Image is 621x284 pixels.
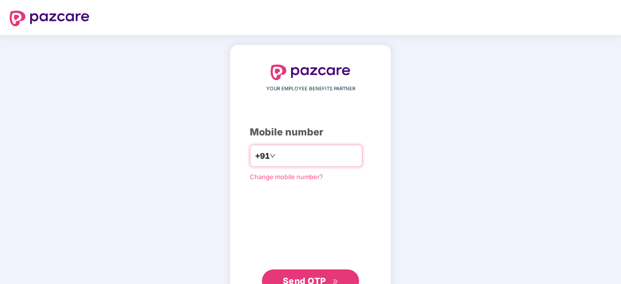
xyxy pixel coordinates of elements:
div: Mobile number [250,125,371,140]
a: Change mobile number? [250,173,323,181]
span: +91 [255,150,270,162]
span: YOUR EMPLOYEE BENEFITS PARTNER [266,85,355,93]
img: logo [10,11,89,26]
img: logo [271,65,350,80]
span: down [270,153,276,159]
